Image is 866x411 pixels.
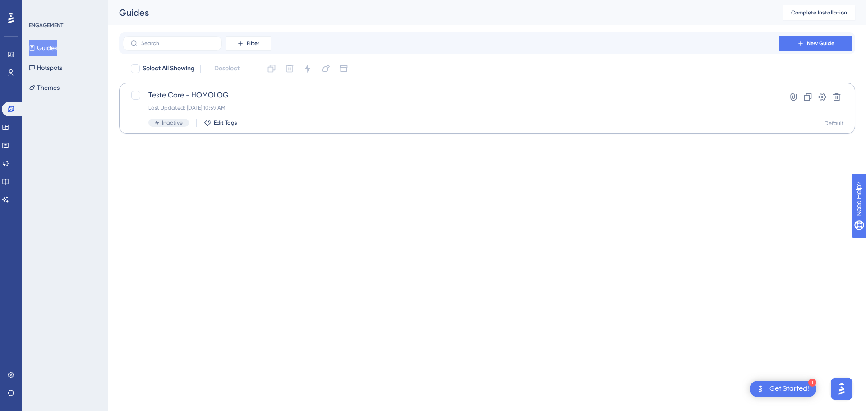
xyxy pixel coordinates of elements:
div: Guides [119,6,760,19]
button: Guides [29,40,57,56]
span: Select All Showing [143,63,195,74]
div: 1 [808,379,816,387]
span: Filter [247,40,259,47]
button: New Guide [779,36,852,51]
iframe: UserGuiding AI Assistant Launcher [828,375,855,402]
span: Need Help? [21,2,56,13]
span: Complete Installation [791,9,847,16]
button: Complete Installation [783,5,855,20]
div: Open Get Started! checklist, remaining modules: 1 [750,381,816,397]
button: Edit Tags [204,119,237,126]
button: Hotspots [29,60,62,76]
div: Default [825,120,844,127]
button: Deselect [206,60,248,77]
img: launcher-image-alternative-text [755,383,766,394]
span: Inactive [162,119,183,126]
button: Filter [226,36,271,51]
div: Last Updated: [DATE] 10:59 AM [148,104,754,111]
div: Get Started! [769,384,809,394]
span: Teste Core - HOMOLOG [148,90,754,101]
span: New Guide [807,40,834,47]
span: Deselect [214,63,240,74]
button: Themes [29,79,60,96]
span: Edit Tags [214,119,237,126]
div: ENGAGEMENT [29,22,63,29]
input: Search [141,40,214,46]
